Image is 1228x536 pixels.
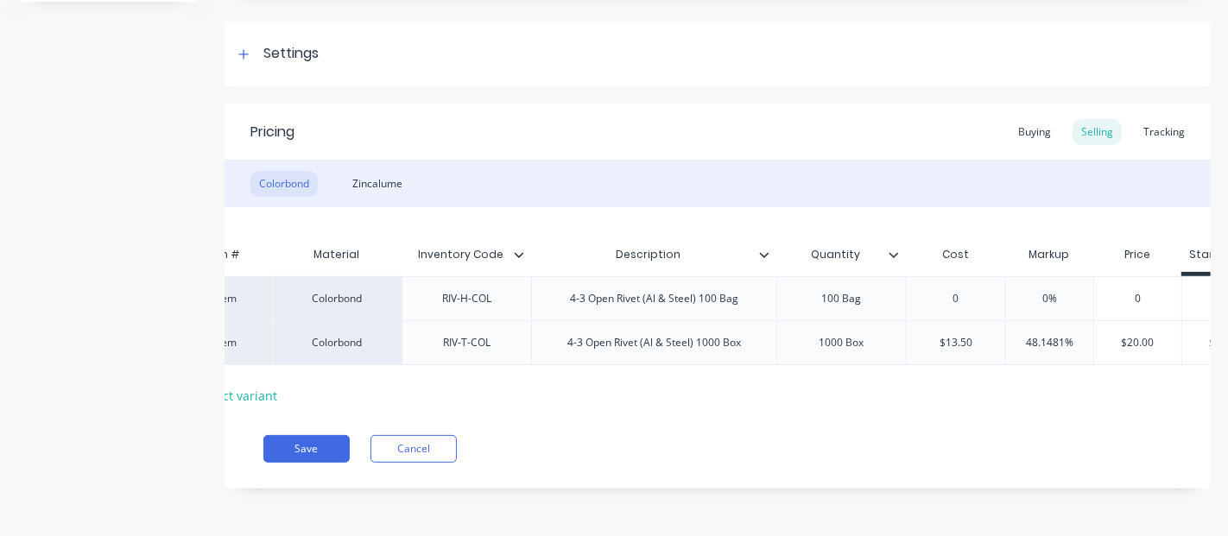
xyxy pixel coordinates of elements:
div: Inventory Code [402,233,521,276]
div: Pricing [250,122,294,142]
div: Price [1093,237,1181,272]
div: Cost [906,237,1005,272]
div: 0% [1006,277,1093,320]
div: Colorbond [272,320,402,365]
button: Cancel [370,435,457,463]
div: 0 [907,277,1005,320]
div: 1000 Box [799,331,885,354]
div: 48.1481% [1006,321,1093,364]
div: Quantity [776,233,896,276]
div: 4-3 Open Rivet (Al & Steel) 1000 Box [554,331,755,354]
div: Zincalume [344,171,411,197]
button: Save [263,435,350,463]
div: RIV-T-COL [424,331,510,354]
div: 4-3 Open Rivet (Al & Steel) 100 Bag [556,287,752,310]
div: Selling [1073,119,1122,145]
div: Description [531,237,776,272]
div: $13.50 [907,321,1005,364]
div: Inventory Code [402,237,531,272]
div: RIV-H-COL [424,287,510,310]
div: Tracking [1135,119,1193,145]
div: Colorbond [250,171,318,197]
div: Colorbond [272,276,402,320]
div: Quantity [776,237,906,272]
div: Material [272,237,402,272]
div: 100 Bag [799,287,885,310]
div: $20.00 [1094,321,1181,364]
div: Markup [1005,237,1093,272]
div: Buying [1010,119,1060,145]
div: Description [531,233,766,276]
div: Settings [263,43,319,65]
div: 0 [1094,277,1181,320]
